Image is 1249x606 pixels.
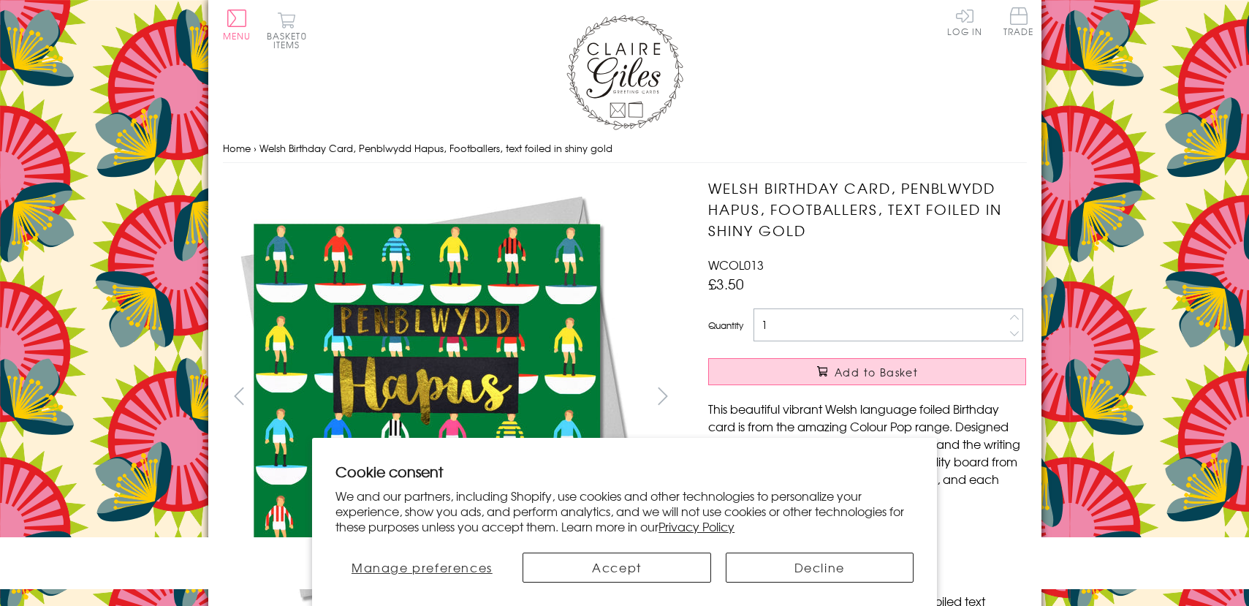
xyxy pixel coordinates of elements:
button: Accept [523,553,710,583]
nav: breadcrumbs [223,134,1027,164]
button: Decline [726,553,914,583]
span: Trade [1003,7,1034,36]
span: WCOL013 [708,256,764,273]
p: We and our partners, including Shopify, use cookies and other technologies to personalize your ex... [335,488,914,534]
span: Welsh Birthday Card, Penblwydd Hapus, Footballers, text foiled in shiny gold [259,141,612,155]
button: Menu [223,10,251,40]
span: £3.50 [708,273,744,294]
button: Basket0 items [267,12,307,49]
a: Home [223,141,251,155]
span: 0 items [273,29,307,51]
a: Log In [947,7,982,36]
button: Manage preferences [335,553,508,583]
span: Add to Basket [835,365,918,379]
label: Quantity [708,319,743,332]
button: Add to Basket [708,358,1026,385]
span: › [254,141,257,155]
span: Manage preferences [352,558,493,576]
a: Trade [1003,7,1034,39]
p: This beautiful vibrant Welsh language foiled Birthday card is from the amazing Colour Pop range. ... [708,400,1026,505]
button: prev [223,379,256,412]
a: Privacy Policy [658,518,734,535]
h2: Cookie consent [335,461,914,482]
button: next [646,379,679,412]
span: Menu [223,29,251,42]
img: Claire Giles Greetings Cards [566,15,683,130]
h1: Welsh Birthday Card, Penblwydd Hapus, Footballers, text foiled in shiny gold [708,178,1026,240]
